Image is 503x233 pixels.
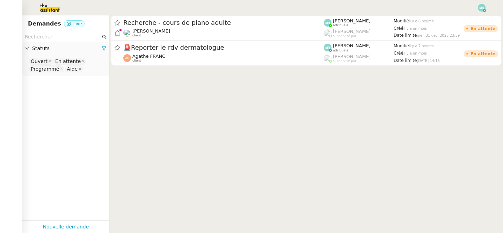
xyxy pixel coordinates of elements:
img: svg [123,54,131,62]
div: Aide [67,66,78,72]
span: suppervisé par [333,34,356,38]
app-user-label: attribué à [324,43,394,52]
span: [PERSON_NAME] [333,18,371,23]
nz-page-header-title: Demandes [28,19,61,29]
app-user-label: attribué à [324,18,394,27]
div: En attente [471,52,495,56]
div: En attente [471,27,495,31]
img: svg [478,4,486,12]
div: Ouvert [31,58,48,64]
input: Rechercher [25,33,101,41]
span: [PERSON_NAME] [333,43,371,48]
span: Créé [394,51,403,56]
span: Créé [394,26,403,31]
img: users%2FoFdbodQ3TgNoWt9kP3GXAs5oaCq1%2Favatar%2Fprofile-pic.png [324,55,331,62]
span: [PERSON_NAME] [132,28,170,34]
img: svg [324,19,331,27]
img: users%2FoFdbodQ3TgNoWt9kP3GXAs5oaCq1%2Favatar%2Fprofile-pic.png [324,29,331,37]
span: Live [73,21,82,26]
app-user-detailed-label: client [123,54,324,63]
img: svg [324,44,331,51]
span: il y a 8 heures [409,19,434,23]
span: client [132,59,141,63]
img: users%2FpftfpH3HWzRMeZpe6E7kXDgO5SJ3%2Favatar%2Fa3cc7090-f8ed-4df9-82e0-3c63ac65f9dd [123,29,131,37]
span: client [132,34,141,37]
span: Modifié [394,43,409,48]
nz-select-item: En attente [53,58,86,65]
span: Agathe FRANC [132,54,165,59]
app-user-label: suppervisé par [324,54,394,63]
span: Reporter le rdv dermatologue [123,44,324,51]
span: [PERSON_NAME] [333,29,371,34]
span: il y a un mois [403,51,427,55]
span: mer. 31 déc. 2025 23:59 [417,34,460,37]
nz-select-item: Programmé [29,65,64,72]
div: En attente [55,58,81,64]
span: suppervisé par [333,59,356,63]
nz-select-item: Aide [65,65,83,72]
span: Date limite [394,58,417,63]
span: attribué à [333,49,348,52]
span: Statuts [32,44,102,52]
span: Modifié [394,19,409,23]
app-user-label: suppervisé par [324,29,394,38]
span: il y a un mois [403,27,427,30]
a: Nouvelle demande [43,223,89,231]
span: 🚨 [123,44,131,51]
app-user-detailed-label: client [123,28,324,37]
div: Programmé [31,66,59,72]
span: [PERSON_NAME] [333,54,371,59]
span: Date limite [394,33,417,38]
span: il y a 7 heures [409,44,434,48]
span: [DATE] 14:15 [417,59,440,63]
nz-select-item: Ouvert [29,58,53,65]
span: attribué à [333,23,348,27]
div: Statuts [22,42,109,55]
span: Recherche - cours de piano adulte [123,20,324,26]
